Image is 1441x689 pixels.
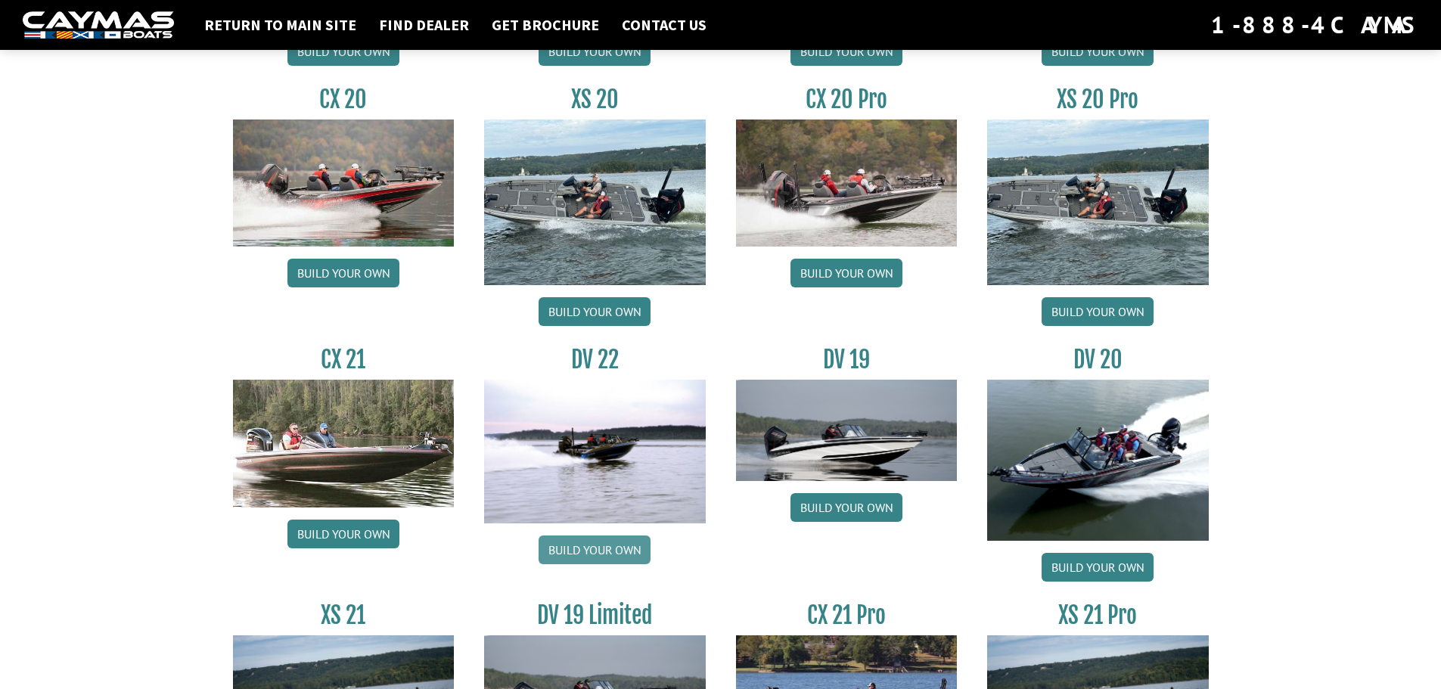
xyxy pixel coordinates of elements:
a: Get Brochure [484,15,607,35]
h3: DV 20 [987,346,1209,374]
a: Build your own [1042,37,1154,66]
h3: XS 21 Pro [987,601,1209,629]
h3: DV 19 Limited [484,601,706,629]
h3: DV 19 [736,346,958,374]
div: 1-888-4CAYMAS [1211,8,1418,42]
h3: XS 20 [484,85,706,113]
img: XS_20_resized.jpg [484,119,706,285]
a: Build your own [1042,297,1154,326]
a: Build your own [287,520,399,548]
img: CX21_thumb.jpg [233,380,455,507]
h3: DV 22 [484,346,706,374]
h3: XS 21 [233,601,455,629]
a: Build your own [790,493,902,522]
a: Build your own [539,37,651,66]
h3: CX 21 Pro [736,601,958,629]
a: Contact Us [614,15,714,35]
h3: CX 21 [233,346,455,374]
a: Build your own [287,259,399,287]
a: Build your own [790,259,902,287]
img: dv-19-ban_from_website_for_caymas_connect.png [736,380,958,481]
a: Build your own [1042,553,1154,582]
a: Return to main site [197,15,364,35]
a: Build your own [287,37,399,66]
img: CX-20_thumbnail.jpg [233,119,455,247]
h3: CX 20 [233,85,455,113]
a: Find Dealer [371,15,477,35]
a: Build your own [539,535,651,564]
h3: XS 20 Pro [987,85,1209,113]
img: CX-20Pro_thumbnail.jpg [736,119,958,247]
img: DV22_original_motor_cropped_for_caymas_connect.jpg [484,380,706,523]
img: XS_20_resized.jpg [987,119,1209,285]
h3: CX 20 Pro [736,85,958,113]
img: white-logo-c9c8dbefe5ff5ceceb0f0178aa75bf4bb51f6bca0971e226c86eb53dfe498488.png [23,11,174,39]
a: Build your own [539,297,651,326]
a: Build your own [790,37,902,66]
img: DV_20_from_website_for_caymas_connect.png [987,380,1209,541]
